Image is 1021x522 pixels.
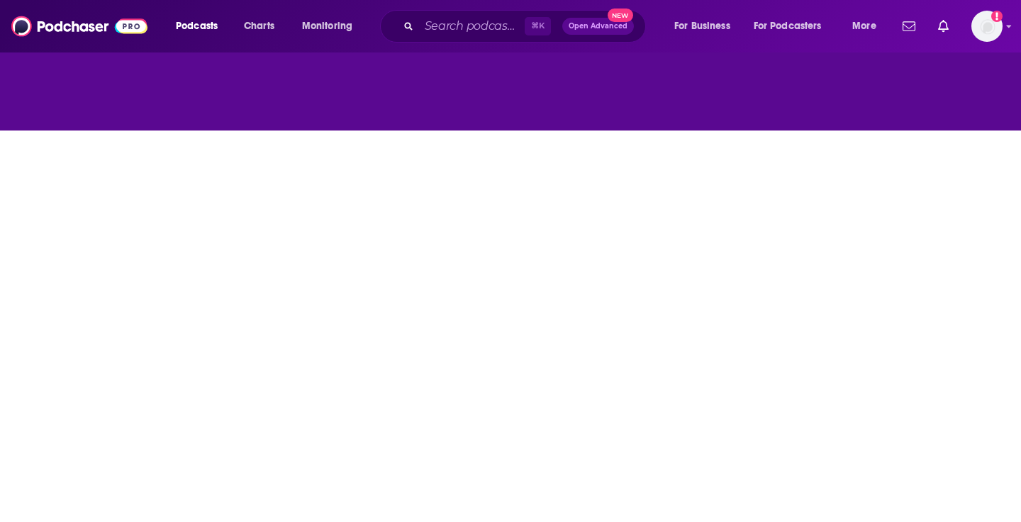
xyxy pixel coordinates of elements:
[244,16,274,36] span: Charts
[932,14,954,38] a: Show notifications dropdown
[235,15,283,38] a: Charts
[744,15,842,38] button: open menu
[664,15,748,38] button: open menu
[419,15,525,38] input: Search podcasts, credits, & more...
[897,14,921,38] a: Show notifications dropdown
[166,15,236,38] button: open menu
[302,16,352,36] span: Monitoring
[525,17,551,35] span: ⌘ K
[971,11,1003,42] img: User Profile
[971,11,1003,42] span: Logged in as bjonesvested
[852,16,876,36] span: More
[562,18,634,35] button: Open AdvancedNew
[971,11,1003,42] button: Show profile menu
[674,16,730,36] span: For Business
[608,9,633,22] span: New
[842,15,894,38] button: open menu
[11,13,147,40] img: Podchaser - Follow, Share and Rate Podcasts
[176,16,218,36] span: Podcasts
[569,23,627,30] span: Open Advanced
[991,11,1003,22] svg: Add a profile image
[292,15,371,38] button: open menu
[754,16,822,36] span: For Podcasters
[394,10,659,43] div: Search podcasts, credits, & more...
